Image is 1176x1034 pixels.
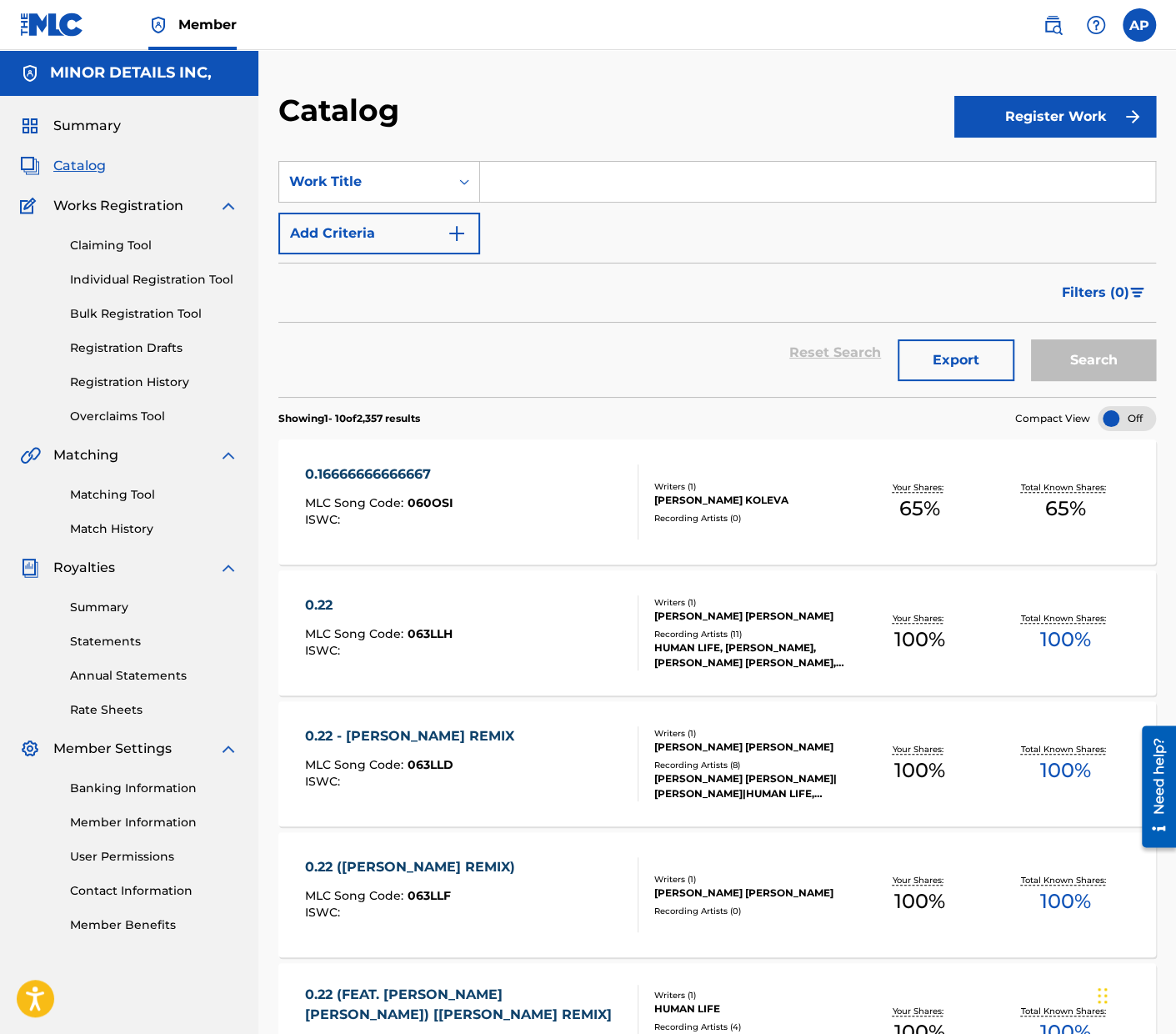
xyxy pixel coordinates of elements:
span: Member Settings [53,739,172,759]
a: Registration History [70,374,238,391]
span: 100 % [894,886,945,916]
a: Public Search [1036,8,1069,42]
img: filter [1130,288,1144,298]
span: 063LLF [408,888,451,903]
div: [PERSON_NAME] [PERSON_NAME]|[PERSON_NAME]|HUMAN LIFE, [PERSON_NAME] [PERSON_NAME]|[PERSON_NAME]|H... [654,771,847,801]
p: Total Known Shares: [1021,743,1110,755]
div: Writers ( 1 ) [654,989,847,1001]
span: 100 % [894,625,945,655]
span: 063LLH [408,626,453,641]
div: Writers ( 1 ) [654,596,847,609]
span: Matching [53,445,118,465]
span: Summary [53,116,121,136]
a: User Permissions [70,848,238,866]
span: MLC Song Code : [305,888,408,903]
a: Annual Statements [70,667,238,685]
img: search [1043,15,1063,35]
img: expand [218,445,238,465]
p: Total Known Shares: [1021,1005,1110,1017]
span: Catalog [53,156,106,176]
a: 0.22 - [PERSON_NAME] REMIXMLC Song Code:063LLDISWC:Writers (1)[PERSON_NAME] [PERSON_NAME]Recordin... [278,701,1156,826]
span: ISWC : [305,643,344,658]
div: HUMAN LIFE [654,1001,847,1016]
img: Matching [20,445,41,465]
p: Your Shares: [892,743,947,755]
div: Recording Artists ( 8 ) [654,759,847,771]
div: [PERSON_NAME] KOLEVA [654,493,847,508]
a: 0.22 ([PERSON_NAME] REMIX)MLC Song Code:063LLFISWC:Writers (1)[PERSON_NAME] [PERSON_NAME]Recordin... [278,832,1156,957]
a: 0.22MLC Song Code:063LLHISWC:Writers (1)[PERSON_NAME] [PERSON_NAME]Recording Artists (11)HUMAN LI... [278,570,1156,695]
button: Export [898,339,1014,381]
p: Total Known Shares: [1021,481,1110,494]
a: SummarySummary [20,116,121,136]
img: MLC Logo [20,13,84,37]
p: Showing 1 - 10 of 2,357 results [278,411,420,426]
a: Match History [70,520,238,538]
a: Matching Tool [70,486,238,504]
img: Royalties [20,558,40,578]
div: HUMAN LIFE, [PERSON_NAME], [PERSON_NAME] [PERSON_NAME], [PERSON_NAME] [PERSON_NAME]|[PERSON_NAME]... [654,640,847,670]
a: Individual Registration Tool [70,271,238,289]
span: Works Registration [53,196,183,216]
h2: Catalog [278,92,408,129]
div: [PERSON_NAME] [PERSON_NAME] [654,886,847,901]
div: 0.22 (FEAT. [PERSON_NAME] [PERSON_NAME]) [[PERSON_NAME] REMIX] [305,985,624,1025]
img: 9d2ae6d4665cec9f34b9.svg [447,223,467,243]
a: Summary [70,599,238,616]
div: Drag [1098,971,1108,1021]
div: User Menu [1123,8,1156,42]
img: expand [218,558,238,578]
p: Total Known Shares: [1021,612,1110,625]
a: Member Information [70,814,238,831]
span: MLC Song Code : [305,495,408,510]
img: expand [218,196,238,216]
a: Contact Information [70,882,238,900]
a: 0.16666666666667MLC Song Code:060OSIISWC:Writers (1)[PERSON_NAME] KOLEVARecording Artists (0)Your... [278,439,1156,565]
div: 0.22 ([PERSON_NAME] REMIX) [305,857,523,877]
div: Help [1079,8,1113,42]
span: Royalties [53,558,115,578]
img: Catalog [20,156,40,176]
span: 100 % [1040,755,1091,786]
span: 060OSI [408,495,453,510]
div: Recording Artists ( 4 ) [654,1021,847,1033]
img: Summary [20,116,40,136]
a: Bulk Registration Tool [70,305,238,323]
h5: MINOR DETAILS INC, [50,63,212,83]
span: Filters ( 0 ) [1062,283,1129,303]
p: Your Shares: [892,874,947,886]
div: Writers ( 1 ) [654,873,847,886]
a: Statements [70,633,238,650]
button: Filters (0) [1052,272,1156,314]
div: Recording Artists ( 0 ) [654,905,847,917]
span: 65 % [899,494,940,524]
span: ISWC : [305,905,344,920]
div: Recording Artists ( 11 ) [654,628,847,640]
span: Compact View [1015,411,1090,426]
img: Works Registration [20,196,42,216]
div: Writers ( 1 ) [654,727,847,740]
iframe: Chat Widget [1093,954,1176,1034]
div: 0.16666666666667 [305,464,453,484]
span: 100 % [894,755,945,786]
iframe: Resource Center [1129,720,1176,854]
span: 063LLD [408,757,453,772]
div: 0.22 - [PERSON_NAME] REMIX [305,726,523,746]
div: [PERSON_NAME] [PERSON_NAME] [654,609,847,624]
span: MLC Song Code : [305,626,408,641]
img: f7272a7cc735f4ea7f67.svg [1123,107,1143,127]
form: Search Form [278,161,1156,397]
span: 65 % [1045,494,1086,524]
a: Banking Information [70,780,238,797]
img: help [1086,15,1106,35]
div: Work Title [289,172,439,192]
a: Rate Sheets [70,701,238,719]
img: Accounts [20,63,40,83]
img: Top Rightsholder [148,15,168,35]
div: Writers ( 1 ) [654,480,847,493]
span: MLC Song Code : [305,757,408,772]
p: Your Shares: [892,612,947,625]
